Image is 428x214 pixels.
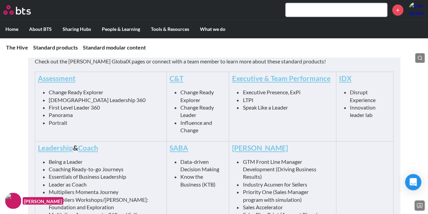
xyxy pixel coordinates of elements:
[38,143,73,152] a: Leadership
[180,119,221,134] li: Influence and Change
[24,20,57,38] label: About BTS
[243,188,328,203] li: Priority One (Sales Manager program with simulation)
[145,20,195,38] label: Tools & Resources
[180,89,221,104] li: Change Ready Explorer
[3,5,31,15] img: BTS Logo
[78,143,98,152] a: Coach
[57,20,96,38] label: Sharing Hubs
[350,104,385,119] li: Innovation leader lab
[180,104,221,119] li: Change Ready Leader
[170,74,183,82] a: C&T
[49,196,158,211] li: Multipliers Workshops/[PERSON_NAME]: Foundation and Exploration
[33,44,78,51] a: Standard products
[392,4,403,16] a: +
[35,58,393,65] p: Check out the [PERSON_NAME] GlobalX pages or connect with a team member to learn more about these...
[180,158,221,173] li: Data-driven Decision Making
[49,119,158,127] li: Portrait
[49,188,158,196] li: Multipliers Momenta Journey
[243,158,328,181] li: GTM Front Line Manager Development (Driving Business Results)
[96,20,145,38] label: People & Learning
[49,96,158,104] li: [DEMOGRAPHIC_DATA] Leadership 360
[405,174,421,190] div: Open Intercom Messenger
[3,5,43,15] a: Go home
[243,89,328,96] li: Executive Presence, ExPi
[350,89,385,104] li: Disrupt Experience
[243,96,328,104] li: LTPI
[408,2,425,18] a: Profile
[6,44,28,51] a: The Hive
[232,143,288,152] a: [PERSON_NAME]
[170,143,188,152] a: SABA
[408,2,425,18] img: Lisa Sprenkle
[23,197,63,205] figcaption: [PERSON_NAME]
[243,181,328,188] li: Industry Acumen for Sellers
[49,89,158,96] li: Change Ready Explorer
[195,20,231,38] label: What we do
[49,166,158,173] li: Coaching Ready-to-go Journeys
[49,181,158,188] li: Leader as Coach
[38,143,164,153] h4: &
[49,158,158,166] li: Being a Leader
[49,104,158,111] li: First Level Leader 360
[83,44,146,51] a: Standard modular content
[232,74,330,82] a: Executive & Team Performance
[49,173,158,180] li: Essentials of Business Leadership
[38,74,75,82] a: Assessment
[339,74,352,82] a: IDX
[243,203,328,211] li: Sales Accelerator
[5,193,21,209] img: F
[243,104,328,111] li: Speak Like a Leader
[180,173,221,188] li: Know the Business (KTB)
[49,111,158,119] li: Panorama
